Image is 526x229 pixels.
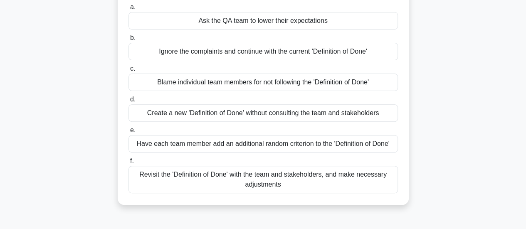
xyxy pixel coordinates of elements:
span: e. [130,126,136,133]
div: Have each team member add an additional random criterion to the 'Definition of Done' [128,135,398,153]
span: d. [130,96,136,103]
div: Blame individual team members for not following the 'Definition of Done' [128,74,398,91]
div: Create a new 'Definition of Done' without consulting the team and stakeholders [128,104,398,122]
div: Revisit the 'Definition of Done' with the team and stakeholders, and make necessary adjustments [128,166,398,193]
span: c. [130,65,135,72]
span: a. [130,3,136,10]
div: Ignore the complaints and continue with the current 'Definition of Done' [128,43,398,60]
span: f. [130,157,134,164]
span: b. [130,34,136,41]
div: Ask the QA team to lower their expectations [128,12,398,30]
